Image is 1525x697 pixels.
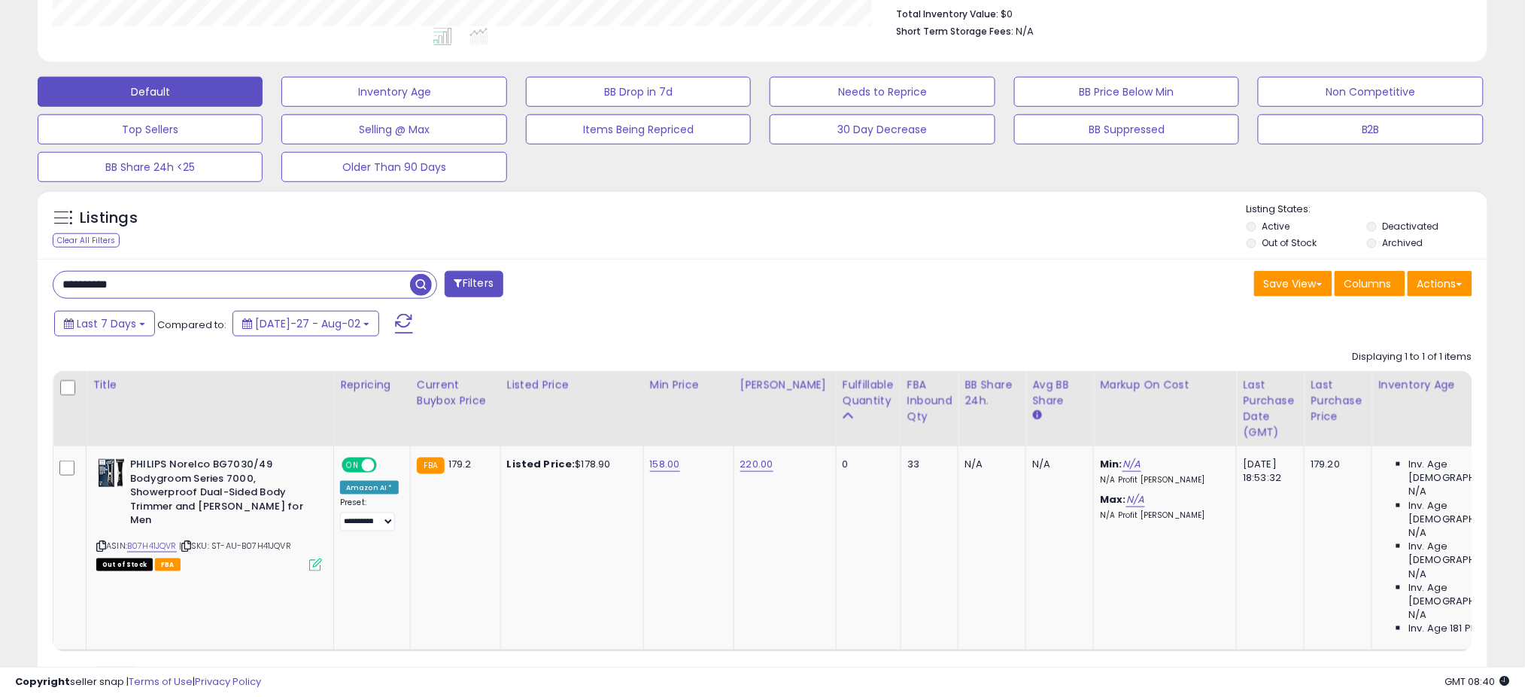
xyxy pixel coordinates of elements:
b: Short Term Storage Fees: [896,25,1013,38]
label: Deactivated [1382,220,1438,233]
button: Selling @ Max [281,114,506,145]
span: [DATE]-27 - Aug-02 [255,316,360,331]
label: Out of Stock [1262,236,1317,249]
span: Last 7 Days [77,316,136,331]
div: Markup on Cost [1100,377,1230,393]
div: Current Buybox Price [417,377,494,409]
a: N/A [1122,457,1141,472]
button: Filters [445,271,503,297]
div: [DATE] 18:53:32 [1243,458,1293,485]
button: B2B [1258,114,1483,145]
b: Total Inventory Value: [896,8,998,20]
span: All listings that are currently out of stock and unavailable for purchase on Amazon [96,559,153,571]
b: Max: [1100,492,1126,507]
p: Listing States: [1247,202,1487,217]
th: The percentage added to the cost of goods (COGS) that forms the calculator for Min & Max prices. [1094,371,1237,446]
small: Avg BB Share. [1032,409,1041,422]
button: BB Suppressed [1014,114,1239,145]
div: ASIN: [96,458,322,569]
b: Listed Price: [507,457,576,471]
span: N/A [1016,24,1034,38]
div: [PERSON_NAME] [740,377,830,393]
button: BB Share 24h <25 [38,152,263,182]
h5: Listings [80,208,138,229]
div: FBA inbound Qty [907,377,952,425]
span: Inv. Age 181 Plus: [1408,622,1487,635]
span: 179.2 [448,457,472,471]
div: N/A [965,458,1014,471]
button: Inventory Age [281,77,506,107]
button: Non Competitive [1258,77,1483,107]
span: 2025-08-11 08:40 GMT [1445,674,1510,689]
div: BB Share 24h. [965,377,1019,409]
div: $178.90 [507,458,632,471]
div: 179.20 [1311,458,1360,471]
button: Items Being Repriced [526,114,751,145]
a: Terms of Use [129,674,193,689]
button: 30 Day Decrease [770,114,995,145]
button: Default [38,77,263,107]
div: Listed Price [507,377,637,393]
div: Amazon AI * [340,481,399,495]
button: Last 7 Days [54,311,155,336]
span: FBA [155,559,181,571]
small: FBA [417,458,445,474]
li: $0 [896,4,1461,22]
span: Compared to: [157,318,226,332]
b: PHILIPS Norelco BG7030/49 Bodygroom Series 7000, Showerproof Dual-Sided Body Trimmer and [PERSON_... [130,458,313,531]
button: BB Price Below Min [1014,77,1239,107]
button: Columns [1335,271,1405,297]
label: Active [1262,220,1290,233]
button: Needs to Reprice [770,77,995,107]
span: OFF [375,459,399,472]
button: BB Drop in 7d [526,77,751,107]
div: 0 [843,458,889,471]
span: N/A [1408,568,1426,581]
div: Min Price [650,377,728,393]
a: B07H41JQVR [127,540,177,552]
button: [DATE]-27 - Aug-02 [232,311,379,336]
a: 220.00 [740,457,773,472]
a: N/A [1126,492,1144,507]
strong: Copyright [15,674,70,689]
a: Privacy Policy [195,674,261,689]
div: Avg BB Share [1032,377,1087,409]
div: Last Purchase Price [1311,377,1366,425]
div: seller snap | | [15,675,261,689]
div: Last Purchase Date (GMT) [1243,377,1298,440]
div: N/A [1032,458,1082,471]
p: N/A Profit [PERSON_NAME] [1100,510,1225,521]
div: Fulfillable Quantity [843,377,895,409]
div: Preset: [340,498,399,531]
label: Archived [1382,236,1423,249]
button: Actions [1408,271,1472,297]
div: Displaying 1 to 1 of 1 items [1353,350,1472,364]
b: Min: [1100,457,1122,471]
img: 41bW515ofBL._SL40_.jpg [96,458,126,488]
span: N/A [1408,526,1426,540]
button: Top Sellers [38,114,263,145]
span: ON [343,459,362,472]
span: N/A [1408,608,1426,622]
span: N/A [1408,485,1426,498]
button: Older Than 90 Days [281,152,506,182]
div: 33 [907,458,947,471]
button: Save View [1254,271,1332,297]
span: Columns [1344,276,1392,291]
div: Clear All Filters [53,233,120,248]
p: N/A Profit [PERSON_NAME] [1100,475,1225,485]
a: 158.00 [650,457,680,472]
span: | SKU: ST-AU-B07H41JQVR [179,540,291,552]
div: Title [93,377,327,393]
div: Repricing [340,377,404,393]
